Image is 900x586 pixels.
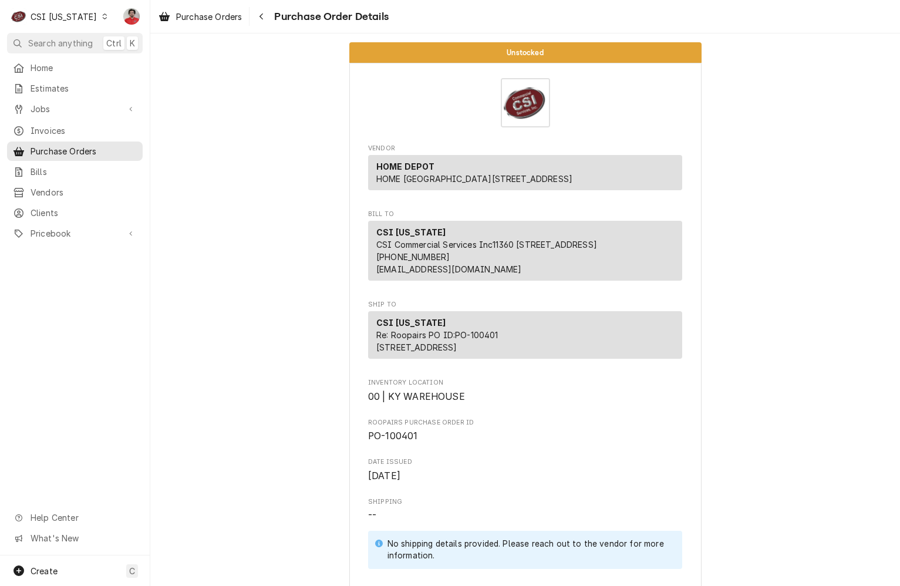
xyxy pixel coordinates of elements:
[368,311,682,359] div: Ship To
[368,430,417,442] span: PO-100401
[154,7,247,26] a: Purchase Orders
[376,318,446,328] strong: CSI [US_STATE]
[376,330,498,340] span: Re: Roopairs PO ID: PO-100401
[368,144,682,153] span: Vendor
[501,78,550,127] img: Logo
[31,145,137,157] span: Purchase Orders
[7,121,143,140] a: Invoices
[7,33,143,53] button: Search anythingCtrlK
[368,300,682,364] div: Purchase Order Ship To
[123,8,140,25] div: Nicholas Faubert's Avatar
[376,227,446,237] strong: CSI [US_STATE]
[11,8,27,25] div: CSI Kentucky's Avatar
[368,378,682,403] div: Inventory Location
[368,418,682,427] span: Roopairs Purchase Order ID
[31,82,137,95] span: Estimates
[28,37,93,49] span: Search anything
[368,497,682,507] span: Shipping
[368,210,682,219] span: Bill To
[31,566,58,576] span: Create
[376,252,450,262] a: [PHONE_NUMBER]
[368,210,682,286] div: Purchase Order Bill To
[376,240,597,250] span: CSI Commercial Services Inc11360 [STREET_ADDRESS]
[252,7,271,26] button: Navigate back
[368,390,682,404] span: Inventory Location
[368,469,682,483] span: Date Issued
[130,37,135,49] span: K
[349,42,702,63] div: Status
[368,378,682,388] span: Inventory Location
[7,79,143,98] a: Estimates
[368,221,682,285] div: Bill To
[106,37,122,49] span: Ctrl
[368,144,682,196] div: Purchase Order Vendor
[271,9,389,25] span: Purchase Order Details
[368,497,682,577] div: Shipping
[7,142,143,161] a: Purchase Orders
[368,391,465,402] span: 00 | KY WAREHOUSE
[368,155,682,190] div: Vendor
[31,124,137,137] span: Invoices
[376,174,572,184] span: HOME [GEOGRAPHIC_DATA][STREET_ADDRESS]
[368,300,682,309] span: Ship To
[368,221,682,281] div: Bill To
[176,11,242,23] span: Purchase Orders
[7,508,143,527] a: Go to Help Center
[7,224,143,243] a: Go to Pricebook
[31,186,137,198] span: Vendors
[31,227,119,240] span: Pricebook
[31,103,119,115] span: Jobs
[31,207,137,219] span: Clients
[368,155,682,195] div: Vendor
[7,183,143,202] a: Vendors
[507,49,543,56] span: Unstocked
[368,418,682,443] div: Roopairs Purchase Order ID
[7,162,143,181] a: Bills
[387,538,670,562] div: No shipping details provided. Please reach out to the vendor for more information.
[368,508,682,577] span: Shipping
[7,528,143,548] a: Go to What's New
[31,62,137,74] span: Home
[376,161,435,171] strong: HOME DEPOT
[7,58,143,78] a: Home
[368,429,682,443] span: Roopairs Purchase Order ID
[129,565,135,577] span: C
[376,264,521,274] a: [EMAIL_ADDRESS][DOMAIN_NAME]
[368,457,682,483] div: Date Issued
[368,470,400,481] span: [DATE]
[11,8,27,25] div: C
[31,166,137,178] span: Bills
[368,457,682,467] span: Date Issued
[123,8,140,25] div: NF
[31,532,136,544] span: What's New
[31,511,136,524] span: Help Center
[368,311,682,363] div: Ship To
[7,203,143,223] a: Clients
[31,11,97,23] div: CSI [US_STATE]
[7,99,143,119] a: Go to Jobs
[376,342,457,352] span: [STREET_ADDRESS]
[368,510,376,521] span: --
